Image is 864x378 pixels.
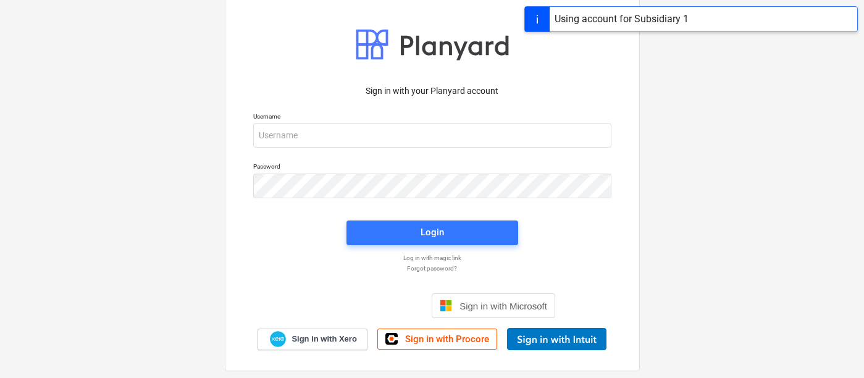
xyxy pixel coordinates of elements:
[555,12,689,27] div: Using account for Subsidiary 1
[247,264,618,272] a: Forgot password?
[258,329,367,350] a: Sign in with Xero
[421,224,444,240] div: Login
[459,301,547,311] span: Sign in with Microsoft
[253,162,611,173] p: Password
[253,112,611,123] p: Username
[377,329,497,350] a: Sign in with Procore
[303,292,428,319] iframe: Sign in with Google Button
[247,254,618,262] a: Log in with magic link
[291,334,356,345] span: Sign in with Xero
[253,85,611,98] p: Sign in with your Planyard account
[346,220,518,245] button: Login
[405,334,489,345] span: Sign in with Procore
[440,300,452,312] img: Microsoft logo
[270,331,286,348] img: Xero logo
[253,123,611,148] input: Username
